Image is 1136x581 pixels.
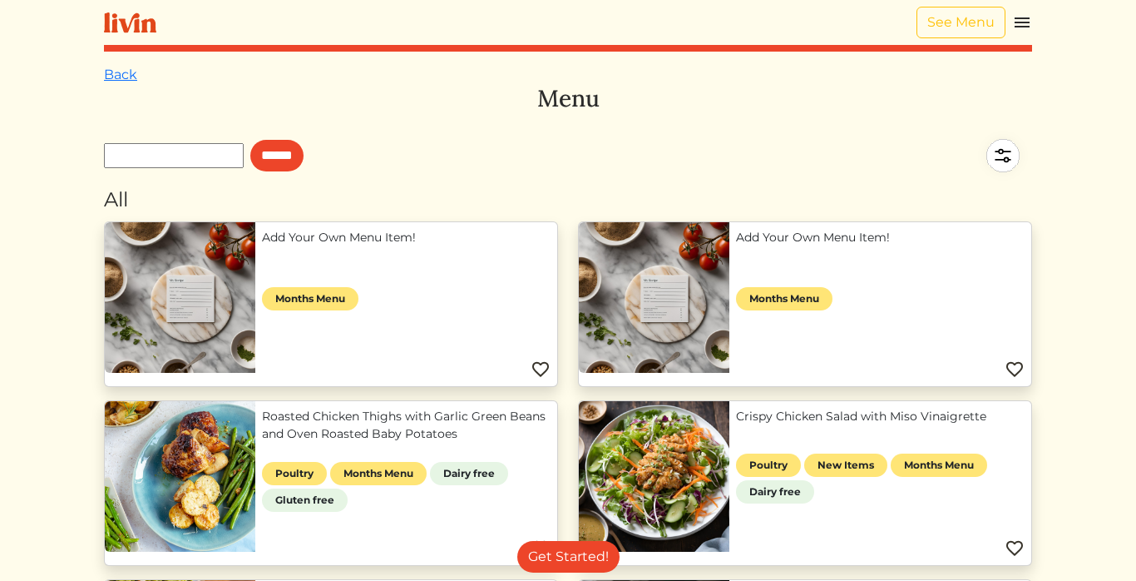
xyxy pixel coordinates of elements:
a: Roasted Chicken Thighs with Garlic Green Beans and Oven Roasted Baby Potatoes [262,408,551,443]
img: livin-logo-a0d97d1a881af30f6274990eb6222085a2533c92bbd1e4f22c21b4f0d0e3210c.svg [104,12,156,33]
a: Add Your Own Menu Item! [262,229,551,246]
div: All [104,185,1032,215]
img: Favorite menu item [531,360,551,380]
a: Get Started! [517,541,620,573]
img: filter-5a7d962c2457a2d01fc3f3b070ac7679cf81506dd4bc827d76cf1eb68fb85cd7.svg [974,127,1032,185]
a: See Menu [916,7,1005,38]
img: Favorite menu item [531,539,551,559]
img: menu_hamburger-cb6d353cf0ecd9f46ceae1c99ecbeb4a00e71ca567a856bd81f57e9d8c17bb26.svg [1012,12,1032,32]
img: Favorite menu item [1005,360,1025,380]
a: Back [104,67,137,82]
img: Favorite menu item [1005,539,1025,559]
a: Add Your Own Menu Item! [736,229,1025,246]
h3: Menu [104,85,1032,113]
a: Crispy Chicken Salad with Miso Vinaigrette [736,408,1025,425]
